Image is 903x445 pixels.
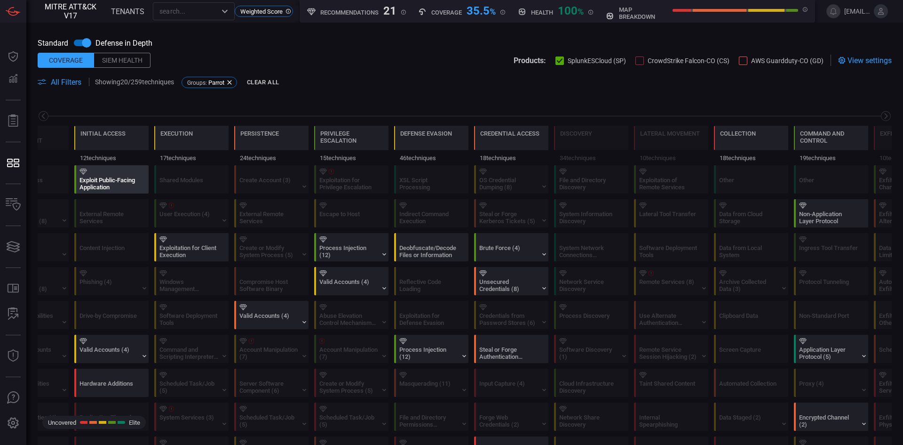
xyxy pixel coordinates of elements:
div: Non-Application Layer Protocol [799,210,858,225]
div: Groups:Parrot [182,77,237,88]
span: Elite [129,419,140,426]
div: Unsecured Credentials (8) [479,278,538,292]
div: T1078: Valid Accounts [234,301,309,329]
div: Siem Health [94,53,150,68]
div: Valid Accounts (4) [79,346,138,360]
div: TA0006: Credential Access [474,126,548,165]
button: CrowdStrike Falcon-CO (CS) [635,56,729,65]
div: Discovery [560,130,592,137]
span: Standard [38,39,68,48]
span: SplunkESCloud (SP) [568,57,626,65]
div: 17 techniques [154,150,229,165]
div: 35.5 [467,4,496,16]
div: 100 [558,4,584,16]
div: T1649: Steal or Forge Authentication Certificates [474,335,548,363]
div: T1140: Deobfuscate/Decode Files or Information [394,233,468,261]
span: MITRE ATT&CK V17 [45,2,96,20]
button: Rule Catalog [2,277,24,300]
button: Ask Us A Question [2,387,24,409]
div: Defense Evasion [400,130,452,137]
h5: map breakdown [619,6,668,20]
span: % [578,7,584,16]
div: Collection [720,130,756,137]
div: TA0004: Privilege Escalation [314,126,388,165]
div: TA0008: Lateral Movement [634,126,708,165]
span: View settings [848,56,892,65]
span: Defense in Depth [95,39,152,48]
div: 15 techniques [314,150,388,165]
div: 18 techniques [714,150,788,165]
span: Uncovered [48,419,76,426]
div: Lateral Movement [640,130,700,137]
div: T1573: Encrypted Channel [794,403,868,431]
div: 24 techniques [234,150,309,165]
div: Execution [160,130,193,137]
div: 12 techniques [74,150,149,165]
span: All Filters [51,78,81,87]
h5: Recommendations [320,9,379,16]
div: Coverage [38,53,94,68]
span: AWS Guardduty-CO (GD) [751,57,824,65]
div: Weighted Score [235,6,293,17]
span: Groups : [187,80,207,86]
div: Command and Control [800,130,862,144]
div: Privilege Escalation [320,130,382,144]
div: Deobfuscate/Decode Files or Information [399,244,458,259]
div: TA0007: Discovery [554,126,628,165]
button: Clear All [245,75,281,90]
div: TA0005: Defense Evasion [394,126,468,165]
div: T1078: Valid Accounts [314,267,388,295]
div: Brute Force (4) [479,244,538,259]
div: T1190: Exploit Public-Facing Application [74,165,149,194]
div: TA0009: Collection [714,126,788,165]
div: TA0003: Persistence [234,126,309,165]
div: Encrypted Channel (2) [799,414,858,428]
div: Hardware Additions [79,380,138,394]
div: Process Injection (12) [399,346,458,360]
button: Dashboard [2,45,24,68]
h5: Coverage [431,9,462,16]
button: SplunkESCloud (SP) [555,56,626,65]
div: T1071: Application Layer Protocol [794,335,868,363]
div: 46 techniques [394,150,468,165]
button: Reports [2,110,24,132]
div: Steal or Forge Authentication Certificates [479,346,538,360]
button: Detections [2,68,24,90]
div: Exploit Public-Facing Application [79,177,138,191]
button: All Filters [38,78,81,87]
div: T1552: Unsecured Credentials [474,267,548,295]
button: Threat Intelligence [2,345,24,367]
div: View settings [838,55,892,66]
div: T1200: Hardware Additions (Not covered) [74,369,149,397]
p: Showing 20 / 259 techniques [95,78,174,86]
span: % [490,7,496,16]
div: Credential Access [480,130,539,137]
div: TA0002: Execution [154,126,229,165]
div: TA0011: Command and Control [794,126,868,165]
span: Parrot [208,79,224,86]
div: Application Layer Protocol (5) [799,346,858,360]
input: search... [156,5,216,17]
div: TA0001: Initial Access [74,126,149,165]
div: 10 techniques [634,150,708,165]
div: T1078: Valid Accounts [74,335,149,363]
h5: Health [531,9,553,16]
span: Weighted Score [237,8,286,15]
span: CrowdStrike Falcon-CO (CS) [648,57,729,65]
div: T1110: Brute Force [474,233,548,261]
button: MITRE - Detection Posture [2,152,24,174]
div: Persistence [240,130,279,137]
span: TENANTS [111,7,144,16]
button: Cards [2,235,24,258]
div: T1055: Process Injection [314,233,388,261]
div: 34 techniques [554,150,628,165]
div: T1203: Exploitation for Client Execution [154,233,229,261]
button: Inventory [2,194,24,216]
div: Exploitation for Client Execution [159,244,218,259]
button: AWS Guardduty-CO (GD) [739,56,824,65]
button: Preferences [2,412,24,435]
div: T1055: Process Injection [394,335,468,363]
div: Process Injection (12) [319,244,378,259]
div: 19 techniques [794,150,868,165]
span: Products: [514,56,546,65]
